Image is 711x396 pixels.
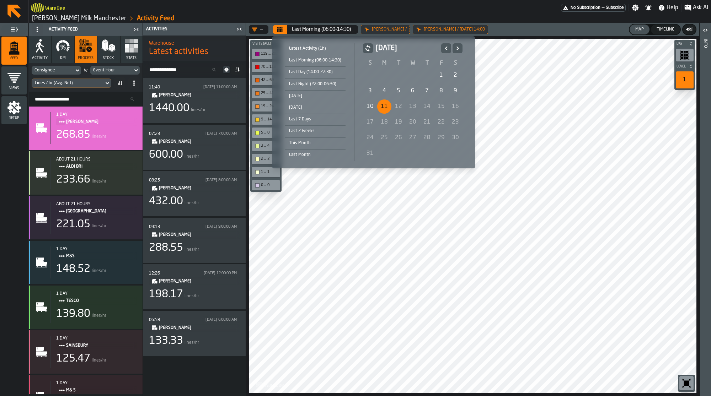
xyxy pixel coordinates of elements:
[448,68,463,82] div: 2
[420,99,434,114] div: 14
[363,59,377,67] th: S
[448,115,463,129] div: 23
[406,115,420,129] div: 20
[448,68,463,82] div: Saturday, August 2, 2025
[285,127,346,135] div: Last 2 Weeks
[406,131,420,145] div: 27
[285,80,346,88] div: Last Night (22:00-06:30)
[377,99,391,114] div: 11
[434,68,448,82] div: 1
[285,115,346,123] div: Last 7 Days
[448,131,463,145] div: Saturday, August 30, 2025
[434,59,448,67] th: F
[434,115,448,129] div: Friday, August 22, 2025
[453,43,463,53] button: Next
[420,84,434,98] div: 7
[278,42,470,163] div: Select date range Select date range
[434,131,448,145] div: 29
[434,99,448,114] div: Friday, August 15, 2025
[363,99,377,114] div: 10
[363,43,373,53] button: button-
[448,115,463,129] div: Saturday, August 23, 2025
[363,99,377,114] div: Sunday, August 10, 2025
[363,43,463,161] div: August 2025
[434,131,448,145] div: Friday, August 29, 2025
[448,84,463,98] div: 9
[285,151,346,159] div: Last Month
[434,84,448,98] div: 8
[377,59,391,67] th: M
[406,115,420,129] div: Wednesday, August 20, 2025
[285,56,346,64] div: Last Morning (06:00-14:30)
[285,45,346,53] div: Latest Activity (1h)
[420,59,434,67] th: T
[406,59,420,67] th: W
[363,84,377,98] div: Sunday, August 3, 2025
[448,99,463,114] div: Saturday, August 16, 2025
[363,131,377,145] div: Sunday, August 24, 2025
[448,131,463,145] div: 30
[363,146,377,161] div: 31
[285,104,346,112] div: [DATE]
[406,84,420,98] div: 6
[391,84,406,98] div: 5
[363,146,377,161] div: Sunday, August 31, 2025
[391,84,406,98] div: Tuesday, August 5, 2025
[406,84,420,98] div: Wednesday, August 6, 2025
[406,131,420,145] div: Wednesday, August 27, 2025
[363,115,377,129] div: Sunday, August 17, 2025
[391,131,406,145] div: Tuesday, August 26, 2025
[434,84,448,98] div: Friday, August 8, 2025
[377,131,391,145] div: 25
[434,99,448,114] div: 15
[434,68,448,82] div: Friday, August 1, 2025
[441,43,451,53] button: Previous
[363,84,377,98] div: 3
[420,131,434,145] div: Thursday, August 28, 2025
[448,99,463,114] div: 16
[391,99,406,114] div: 12
[406,99,420,114] div: Wednesday, August 13, 2025
[420,115,434,129] div: 21
[391,115,406,129] div: Tuesday, August 19, 2025
[391,59,406,67] th: T
[406,99,420,114] div: 13
[285,92,346,100] div: [DATE]
[420,131,434,145] div: 28
[448,59,463,67] th: S
[377,84,391,98] div: 4
[377,99,391,114] div: Selected Date: Monday, August 11, 2025, Monday, August 11, 2025 selected, Last available date
[377,131,391,145] div: Monday, August 25, 2025
[363,131,377,145] div: 24
[448,84,463,98] div: Saturday, August 9, 2025
[376,43,438,53] h2: [DATE]
[420,115,434,129] div: Thursday, August 21, 2025
[285,68,346,76] div: Last Day (14:00-22:30)
[377,115,391,129] div: Monday, August 18, 2025
[420,99,434,114] div: Thursday, August 14, 2025
[363,59,463,161] table: August 2025
[434,115,448,129] div: 22
[377,115,391,129] div: 18
[391,131,406,145] div: 26
[420,84,434,98] div: Thursday, August 7, 2025
[391,115,406,129] div: 19
[363,115,377,129] div: 17
[377,84,391,98] div: Monday, August 4, 2025
[391,99,406,114] div: Today, Tuesday, August 12, 2025
[285,139,346,147] div: This Month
